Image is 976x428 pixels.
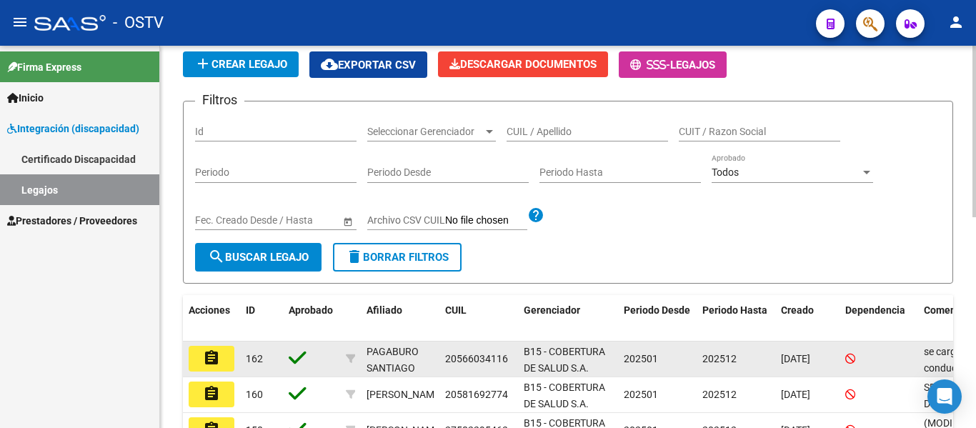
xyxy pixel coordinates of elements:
span: 20566034116 [445,353,508,364]
span: Todos [712,166,739,178]
mat-icon: person [947,14,965,31]
button: Crear Legajo [183,51,299,77]
span: Acciones [189,304,230,316]
h3: Filtros [195,90,244,110]
input: Fecha fin [259,214,329,227]
mat-icon: assignment [203,385,220,402]
button: Buscar Legajo [195,243,322,272]
mat-icon: search [208,248,225,265]
span: Prestadores / Proveedores [7,213,137,229]
span: Integración (discapacidad) [7,121,139,136]
datatable-header-cell: Periodo Desde [618,295,697,342]
span: Inicio [7,90,44,106]
span: [DATE] [781,353,810,364]
div: PAGABURO SANTIAGO [367,344,434,377]
div: Open Intercom Messenger [927,379,962,414]
datatable-header-cell: Creado [775,295,840,342]
span: Creado [781,304,814,316]
mat-icon: assignment [203,349,220,367]
input: Fecha inicio [195,214,247,227]
span: CUIL [445,304,467,316]
span: B15 - COBERTURA DE SALUD S.A. (Boreal) [524,346,605,390]
datatable-header-cell: Aprobado [283,295,340,342]
span: Dependencia [845,304,905,316]
span: Afiliado [367,304,402,316]
span: Firma Express [7,59,81,75]
span: Archivo CSV CUIL [367,214,445,226]
span: [DATE] [781,389,810,400]
span: Buscar Legajo [208,251,309,264]
span: Periodo Hasta [702,304,767,316]
span: - OSTV [113,7,164,39]
span: 162 [246,353,263,364]
span: 160 [246,389,263,400]
input: Archivo CSV CUIL [445,214,527,227]
span: Aprobado [289,304,333,316]
span: 202512 [702,389,737,400]
datatable-header-cell: Acciones [183,295,240,342]
datatable-header-cell: Gerenciador [518,295,618,342]
span: 202501 [624,389,658,400]
mat-icon: help [527,206,544,224]
span: Borrar Filtros [346,251,449,264]
mat-icon: cloud_download [321,56,338,73]
button: -Legajos [619,51,727,78]
span: Descargar Documentos [449,58,597,71]
span: 202501 [624,353,658,364]
mat-icon: menu [11,14,29,31]
datatable-header-cell: Periodo Hasta [697,295,775,342]
span: Exportar CSV [321,59,416,71]
button: Borrar Filtros [333,243,462,272]
button: Open calendar [340,214,355,229]
button: Descargar Documentos [438,51,608,77]
mat-icon: add [194,55,211,72]
div: [PERSON_NAME] [367,387,443,403]
span: ID [246,304,255,316]
span: Periodo Desde [624,304,690,316]
span: 20581692774 [445,389,508,400]
span: Crear Legajo [194,58,287,71]
span: 202512 [702,353,737,364]
span: - [630,59,670,71]
mat-icon: delete [346,248,363,265]
span: Legajos [670,59,715,71]
span: Gerenciador [524,304,580,316]
datatable-header-cell: Afiliado [361,295,439,342]
button: Exportar CSV [309,51,427,78]
datatable-header-cell: ID [240,295,283,342]
span: Seleccionar Gerenciador [367,126,483,138]
span: B15 - COBERTURA DE SALUD S.A. (Boreal) [524,382,605,426]
datatable-header-cell: Dependencia [840,295,918,342]
datatable-header-cell: CUIL [439,295,518,342]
